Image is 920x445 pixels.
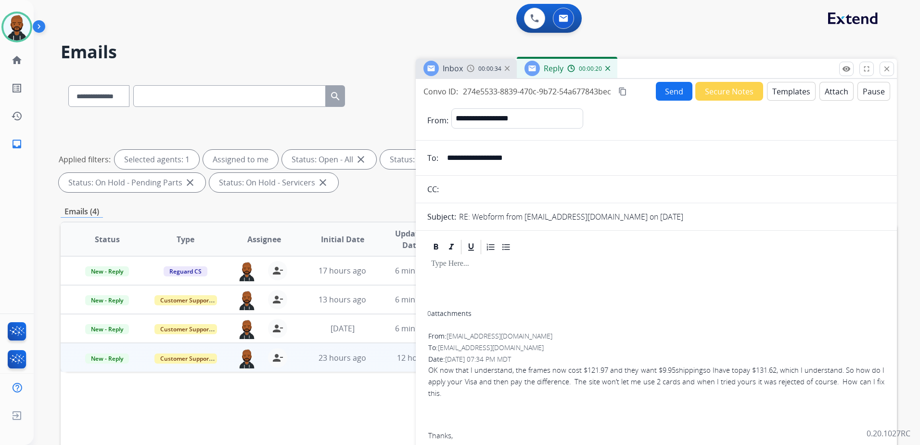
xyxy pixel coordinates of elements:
[459,211,683,222] p: RE: Webform from [EMAIL_ADDRESS][DOMAIN_NAME] on [DATE]
[390,228,433,251] span: Updated Date
[867,428,910,439] p: 0.20.1027RC
[3,13,30,40] img: avatar
[427,183,439,195] p: CC:
[499,240,513,254] div: Bullet List
[445,354,511,364] span: [DATE] 07:34 PM MDT
[355,154,367,165] mat-icon: close
[428,365,884,398] span: OK now that I understand, the frames now cost $121.97 and they want $9.95 so I pay $131.62, which...
[115,150,199,169] div: Selected agents: 1
[464,240,478,254] div: Underline
[428,331,884,341] div: From:
[272,265,283,276] mat-icon: person_remove
[59,173,205,192] div: Status: On Hold - Pending Parts
[209,173,338,192] div: Status: On Hold - Servicers
[380,150,482,169] div: Status: New - Initial
[427,309,431,318] span: 0
[618,87,627,96] mat-icon: content_copy
[444,240,459,254] div: Italic
[85,353,129,364] span: New - Reply
[164,266,207,276] span: Reguard CS
[61,206,103,218] p: Emails (4)
[715,365,739,375] span: have to
[443,63,463,74] span: Inbox
[237,261,256,281] img: agent-avatar
[447,331,552,340] span: [EMAIL_ADDRESS][DOMAIN_NAME]
[331,323,355,334] span: [DATE]
[11,138,23,150] mat-icon: inbox
[85,295,129,305] span: New - Reply
[676,365,703,375] span: shipping
[544,63,563,74] span: Reply
[95,234,120,245] span: Status
[819,82,854,101] button: Attach
[282,150,376,169] div: Status: Open - All
[154,353,217,364] span: Customer Support
[427,211,456,222] p: Subject:
[237,319,256,339] img: agent-avatar
[85,324,129,334] span: New - Reply
[428,343,884,353] div: To:
[484,240,498,254] div: Ordered List
[317,177,329,188] mat-icon: close
[695,82,763,101] button: Secure Notes
[59,154,111,165] p: Applied filters:
[882,65,891,73] mat-icon: close
[85,266,129,276] span: New - Reply
[862,65,871,73] mat-icon: fullscreen
[61,42,897,62] h2: Emails
[427,115,448,126] p: From:
[203,150,278,169] div: Assigned to me
[272,352,283,364] mat-icon: person_remove
[463,86,611,97] span: 274e5533-8839-470c-9b72-54a677843bec
[857,82,890,101] button: Pause
[395,265,447,276] span: 6 minutes ago
[423,86,458,97] p: Convo ID:
[319,294,366,305] span: 13 hours ago
[11,110,23,122] mat-icon: history
[579,65,602,73] span: 00:00:20
[11,54,23,66] mat-icon: home
[478,65,501,73] span: 00:00:34
[429,240,443,254] div: Bold
[247,234,281,245] span: Assignee
[842,65,851,73] mat-icon: remove_red_eye
[397,353,445,363] span: 12 hours ago
[330,91,341,102] mat-icon: search
[321,234,364,245] span: Initial Date
[438,343,544,352] span: [EMAIL_ADDRESS][DOMAIN_NAME]
[427,152,438,164] p: To:
[428,431,453,440] span: Thanks,
[319,265,366,276] span: 17 hours ago
[177,234,194,245] span: Type
[656,82,692,101] button: Send
[184,177,196,188] mat-icon: close
[319,353,366,363] span: 23 hours ago
[11,82,23,94] mat-icon: list_alt
[237,290,256,310] img: agent-avatar
[395,294,447,305] span: 6 minutes ago
[272,323,283,334] mat-icon: person_remove
[154,324,217,334] span: Customer Support
[272,294,283,305] mat-icon: person_remove
[237,348,256,368] img: agent-avatar
[427,309,472,318] div: attachments
[767,82,816,101] button: Templates
[428,354,884,364] div: Date:
[154,295,217,305] span: Customer Support
[395,323,447,334] span: 6 minutes ago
